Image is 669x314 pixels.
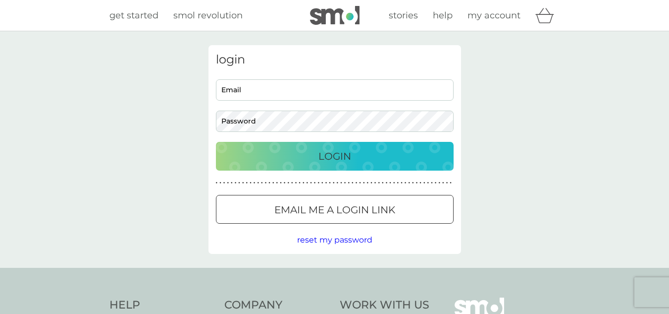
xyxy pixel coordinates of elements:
p: ● [442,181,444,186]
p: ● [382,181,384,186]
span: help [433,10,453,21]
p: ● [310,181,312,186]
button: Login [216,142,454,171]
p: ● [227,181,229,186]
p: ● [363,181,365,186]
a: smol revolution [173,8,243,23]
p: ● [295,181,297,186]
p: ● [284,181,286,186]
p: ● [378,181,380,186]
h3: login [216,53,454,67]
p: ● [231,181,233,186]
p: ● [314,181,316,186]
p: ● [446,181,448,186]
p: ● [397,181,399,186]
p: Login [318,148,351,164]
p: ● [431,181,433,186]
p: ● [268,181,270,186]
p: ● [333,181,335,186]
span: smol revolution [173,10,243,21]
p: ● [401,181,403,186]
p: ● [238,181,240,186]
p: ● [272,181,274,186]
p: ● [250,181,252,186]
p: ● [435,181,437,186]
p: ● [412,181,414,186]
p: ● [216,181,218,186]
p: ● [344,181,346,186]
button: reset my password [297,234,372,247]
p: ● [329,181,331,186]
a: help [433,8,453,23]
span: get started [109,10,158,21]
a: stories [389,8,418,23]
h4: Help [109,298,215,313]
a: get started [109,8,158,23]
button: Email me a login link [216,195,454,224]
p: ● [370,181,372,186]
p: ● [352,181,354,186]
a: my account [467,8,520,23]
p: ● [287,181,289,186]
span: stories [389,10,418,21]
p: ● [419,181,421,186]
p: ● [337,181,339,186]
p: ● [265,181,267,186]
span: my account [467,10,520,21]
p: ● [356,181,358,186]
span: reset my password [297,235,372,245]
img: smol [310,6,360,25]
p: ● [325,181,327,186]
p: ● [307,181,309,186]
p: ● [367,181,369,186]
p: ● [348,181,350,186]
p: ● [416,181,418,186]
p: ● [246,181,248,186]
p: ● [303,181,305,186]
p: ● [408,181,410,186]
p: ● [257,181,259,186]
p: ● [254,181,256,186]
p: ● [359,181,361,186]
p: ● [450,181,452,186]
p: ● [235,181,237,186]
p: ● [405,181,407,186]
p: ● [261,181,263,186]
div: basket [535,5,560,25]
p: ● [393,181,395,186]
p: ● [427,181,429,186]
p: ● [299,181,301,186]
p: ● [219,181,221,186]
p: ● [242,181,244,186]
p: ● [340,181,342,186]
p: ● [276,181,278,186]
p: ● [291,181,293,186]
p: ● [374,181,376,186]
p: ● [321,181,323,186]
p: ● [317,181,319,186]
p: ● [423,181,425,186]
p: Email me a login link [274,202,395,218]
p: ● [386,181,388,186]
p: ● [438,181,440,186]
h4: Company [224,298,330,313]
h4: Work With Us [340,298,429,313]
p: ● [223,181,225,186]
p: ● [280,181,282,186]
p: ● [389,181,391,186]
